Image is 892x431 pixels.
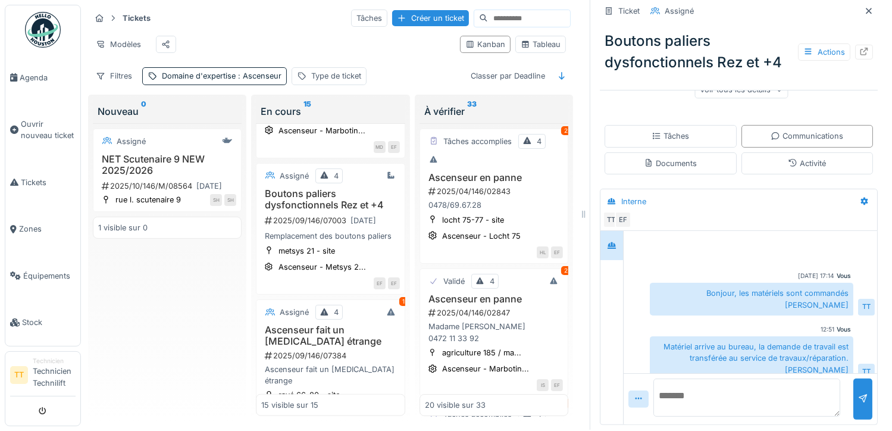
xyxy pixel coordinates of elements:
div: Vous [837,271,851,280]
a: Tickets [5,159,80,205]
div: 4 [490,276,494,287]
div: EF [615,211,631,228]
div: 2025/04/146/02847 [427,307,563,318]
div: 4 [334,307,339,318]
div: Communications [771,130,843,142]
div: Technicien [33,357,76,366]
div: SH [224,194,236,206]
div: Type de ticket [311,70,361,82]
div: 15 visible sur 15 [261,399,318,411]
li: Technicien Technilift [33,357,76,393]
div: agriculture 185 / ma... [442,347,521,358]
a: TT TechnicienTechnicien Technilift [10,357,76,396]
div: [DATE] 17:14 [798,271,834,280]
div: Classer par Deadline [465,67,550,85]
span: Ouvrir nouveau ticket [21,118,76,141]
div: 2 [561,266,571,275]
div: Ticket [618,5,640,17]
div: TT [858,364,875,380]
a: Équipements [5,252,80,299]
div: EF [551,379,563,391]
div: 2025/09/146/07384 [264,350,399,361]
sup: 0 [141,104,146,118]
div: Validé [443,276,465,287]
div: Vous [837,325,851,334]
div: 2025/09/146/07003 [264,213,399,228]
div: Tableau [521,39,561,50]
div: IS [537,379,549,391]
div: Activité [788,158,826,169]
span: Équipements [23,270,76,282]
strong: Tickets [118,13,155,24]
h3: NET Scutenaire 9 NEW 2025/2026 [98,154,236,176]
div: locht 75-77 - site [442,214,504,226]
h3: Ascenseur en panne [425,293,563,305]
h3: Ascenseur en panne [425,172,563,183]
div: EF [551,246,563,258]
div: 2025/04/146/02843 [427,186,563,197]
a: Stock [5,299,80,346]
sup: 15 [303,104,311,118]
div: Documents [644,158,697,169]
div: rue l. scutenaire 9 [115,194,181,205]
div: Ascenseur - Locht 75 [442,230,521,242]
a: Agenda [5,54,80,101]
div: 4 [334,170,339,182]
a: Zones [5,206,80,252]
div: 2 [561,126,571,135]
div: Assigné [665,5,694,17]
div: Madame [PERSON_NAME] 0472 11 33 92 [425,321,563,343]
div: Tâches [351,10,387,27]
div: Nouveau [98,104,237,118]
div: Assigné [117,136,146,147]
a: Ouvrir nouveau ticket [5,101,80,159]
div: Bonjour, les matériels sont commandés [PERSON_NAME] [650,283,853,315]
div: EF [388,141,400,153]
div: metsys 21 - site [278,245,335,257]
div: Boutons paliers dysfonctionnels Rez et +4 [600,26,878,78]
div: Ascenseur - Metsys 2... [278,261,366,273]
div: Assigné [280,307,309,318]
span: Zones [19,223,76,235]
h3: Boutons paliers dysfonctionnels Rez et +4 [261,188,399,211]
div: TT [858,299,875,316]
li: TT [10,366,28,384]
div: Remplacement des boutons paliers [261,230,399,242]
div: Kanban [465,39,505,50]
div: 1 visible sur 0 [98,222,148,233]
div: Tâches [652,130,689,142]
div: Modèles [90,36,146,53]
div: Tâches accomplies [443,136,512,147]
div: Ascenseur - Marbotin... [442,363,529,374]
div: Filtres [90,67,137,85]
div: Assigné [280,170,309,182]
div: 4 [537,136,542,147]
img: Badge_color-CXgf-gQk.svg [25,12,61,48]
div: TT [603,211,619,228]
div: SH [210,194,222,206]
div: Matériel arrive au bureau, la demande de travail est transférée au service de travaux/réparation.... [650,336,853,380]
sup: 33 [467,104,477,118]
div: Créer un ticket [392,10,469,26]
div: À vérifier [424,104,564,118]
div: EF [388,277,400,289]
div: Interne [621,196,646,207]
div: EF [374,277,386,289]
div: 12:51 [821,325,834,334]
div: [DATE] [196,180,222,192]
div: 1 [399,297,408,306]
span: Agenda [20,72,76,83]
div: Ascenseur fait un [MEDICAL_DATA] étrange [261,364,399,386]
div: [DATE] [350,215,376,226]
div: MD [374,141,386,153]
h3: Ascenseur fait un [MEDICAL_DATA] étrange [261,324,399,347]
span: Stock [22,317,76,328]
div: En cours [261,104,400,118]
div: 2025/10/146/M/08564 [101,179,236,193]
div: rayé 66-80 - site [278,389,340,401]
span: Tickets [21,177,76,188]
div: Ascenseur - Marbotin... [278,125,365,136]
div: HL [537,246,549,258]
div: 20 visible sur 33 [425,399,486,411]
div: 0478/69.67.28 [425,199,563,211]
